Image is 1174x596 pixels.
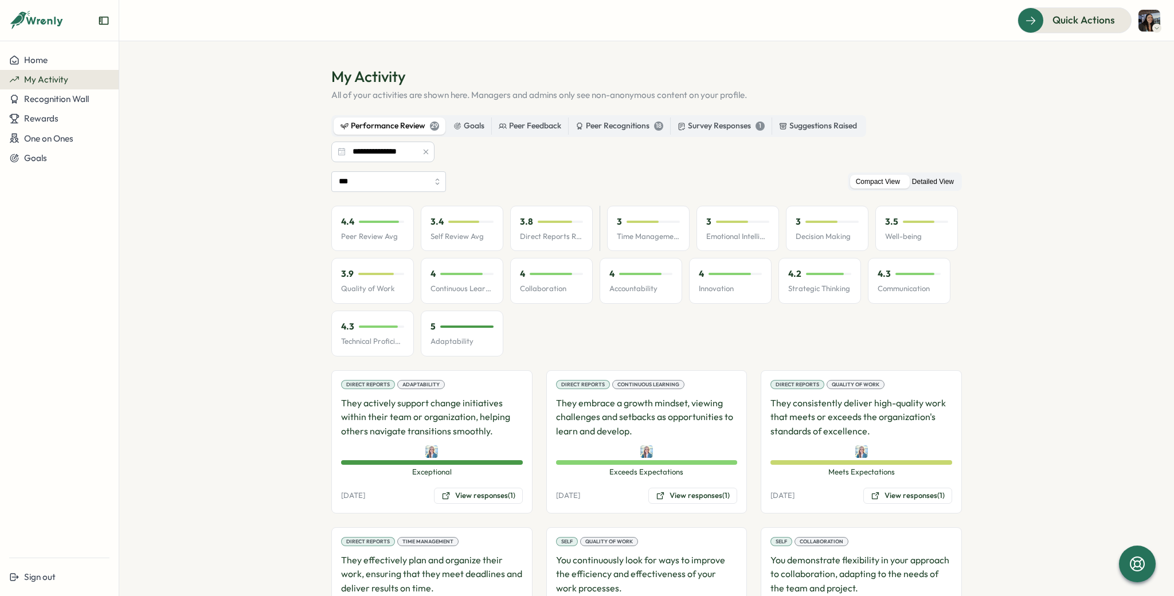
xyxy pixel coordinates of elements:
[788,268,801,280] p: 4.2
[331,66,962,87] h1: My Activity
[24,54,48,65] span: Home
[885,215,898,228] p: 3.5
[770,553,952,595] p: You demonstrate flexibility in your approach to collaboration, adapting to the needs of the team ...
[580,537,638,546] div: Quality of Work
[576,120,663,132] div: Peer Recognitions
[770,380,824,389] div: Direct Reports
[556,553,738,595] p: You continuously look for ways to improve the efficiency and effectiveness of your work processes.
[520,284,583,294] p: Collaboration
[431,320,436,333] p: 5
[520,232,583,242] p: Direct Reports Review Avg
[341,268,354,280] p: 3.9
[341,215,354,228] p: 4.4
[431,284,494,294] p: Continuous Learning
[770,396,952,438] p: They consistently deliver high-quality work that meets or exceeds the organization's standards of...
[648,488,737,504] button: View responses(1)
[24,571,56,582] span: Sign out
[431,268,436,280] p: 4
[341,380,395,389] div: Direct Reports
[341,336,404,347] p: Technical Proficiency
[520,215,533,228] p: 3.8
[617,215,622,228] p: 3
[453,120,484,132] div: Goals
[1052,13,1115,28] span: Quick Actions
[24,113,58,124] span: Rewards
[906,175,960,189] label: Detailed View
[341,491,365,501] p: [DATE]
[556,396,738,438] p: They embrace a growth mindset, viewing challenges and setbacks as opportunities to learn and deve...
[699,268,704,280] p: 4
[434,488,523,504] button: View responses(1)
[341,320,354,333] p: 4.3
[640,445,653,458] img: Bonnie Goode
[425,445,438,458] img: Bonnie Goode
[431,215,444,228] p: 3.4
[796,232,859,242] p: Decision Making
[863,488,952,504] button: View responses(1)
[341,284,404,294] p: Quality of Work
[795,537,848,546] div: Collaboration
[341,553,523,595] p: They effectively plan and organize their work, ensuring that they meet deadlines and deliver resu...
[770,491,795,501] p: [DATE]
[520,268,525,280] p: 4
[397,537,459,546] div: Time Management
[855,445,868,458] img: Bonnie Goode
[827,380,885,389] div: Quality of Work
[878,268,891,280] p: 4.3
[878,284,941,294] p: Communication
[341,467,523,477] span: Exceptional
[341,120,439,132] div: Performance Review
[431,232,494,242] p: Self Review Avg
[556,491,580,501] p: [DATE]
[654,121,663,131] div: 18
[341,396,523,438] p: They actively support change initiatives within their team or organization, helping others naviga...
[706,232,769,242] p: Emotional Intelligence
[499,120,561,132] div: Peer Feedback
[678,120,765,132] div: Survey Responses
[612,380,684,389] div: Continuous Learning
[24,74,68,85] span: My Activity
[341,537,395,546] div: Direct Reports
[699,284,762,294] p: Innovation
[770,537,792,546] div: Self
[885,232,948,242] p: Well-being
[770,467,952,477] span: Meets Expectations
[788,284,851,294] p: Strategic Thinking
[331,89,962,101] p: All of your activities are shown here. Managers and admins only see non-anonymous content on your...
[431,336,494,347] p: Adaptability
[609,268,615,280] p: 4
[850,175,906,189] label: Compact View
[24,93,89,104] span: Recognition Wall
[556,380,610,389] div: Direct Reports
[430,121,439,131] div: 29
[1138,10,1160,32] img: Ashley Jessen
[24,133,73,144] span: One on Ones
[617,232,680,242] p: Time Management
[556,467,738,477] span: Exceeds Expectations
[341,232,404,242] p: Peer Review Avg
[98,15,109,26] button: Expand sidebar
[609,284,672,294] p: Accountability
[556,537,578,546] div: Self
[796,215,801,228] p: 3
[1018,7,1132,33] button: Quick Actions
[397,380,445,389] div: Adaptability
[24,152,47,163] span: Goals
[756,121,765,131] div: 1
[779,120,857,132] div: Suggestions Raised
[706,215,711,228] p: 3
